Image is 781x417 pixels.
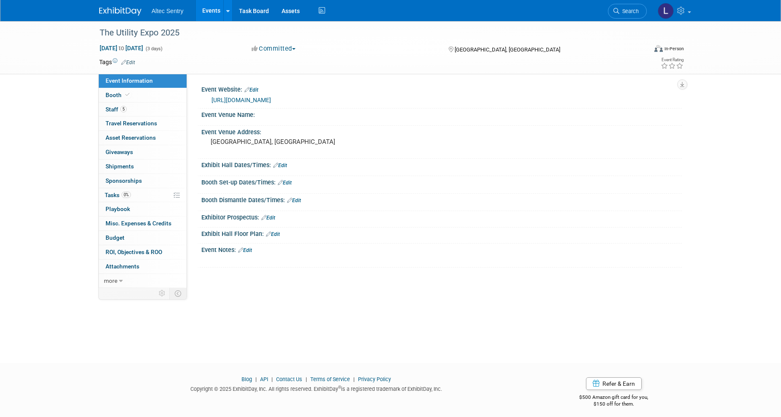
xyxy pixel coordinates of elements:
[99,103,187,116] a: Staff5
[106,92,131,98] span: Booth
[546,388,682,408] div: $500 Amazon gift card for you,
[201,126,682,136] div: Event Venue Address:
[658,3,674,19] img: Leisa Taylor
[121,60,135,65] a: Edit
[608,4,647,19] a: Search
[99,74,187,88] a: Event Information
[106,149,133,155] span: Giveaways
[253,376,259,382] span: |
[211,138,392,146] pre: [GEOGRAPHIC_DATA], [GEOGRAPHIC_DATA]
[278,180,292,186] a: Edit
[269,376,275,382] span: |
[201,176,682,187] div: Booth Set-up Dates/Times:
[212,97,271,103] a: [URL][DOMAIN_NAME]
[106,220,171,227] span: Misc. Expenses & Credits
[619,8,639,14] span: Search
[654,45,663,52] img: Format-Inperson.png
[597,44,684,57] div: Event Format
[99,245,187,259] a: ROI, Objectives & ROO
[276,376,302,382] a: Contact Us
[201,227,682,238] div: Exhibit Hall Floor Plan:
[351,376,357,382] span: |
[106,249,162,255] span: ROI, Objectives & ROO
[106,263,139,270] span: Attachments
[338,385,341,390] sup: ®
[170,288,187,299] td: Toggle Event Tabs
[99,217,187,230] a: Misc. Expenses & Credits
[273,162,287,168] a: Edit
[106,234,125,241] span: Budget
[122,192,131,198] span: 0%
[155,288,170,299] td: Personalize Event Tab Strip
[99,260,187,273] a: Attachments
[287,198,301,203] a: Edit
[99,231,187,245] a: Budget
[104,277,117,284] span: more
[106,77,153,84] span: Event Information
[106,120,157,127] span: Travel Reservations
[106,163,134,170] span: Shipments
[546,401,682,408] div: $150 off for them.
[106,106,127,113] span: Staff
[99,174,187,188] a: Sponsorships
[152,8,183,14] span: Altec Sentry
[99,160,187,173] a: Shipments
[304,376,309,382] span: |
[117,45,125,51] span: to
[455,46,560,53] span: [GEOGRAPHIC_DATA], [GEOGRAPHIC_DATA]
[201,244,682,255] div: Event Notes:
[120,106,127,112] span: 5
[125,92,130,97] i: Booth reservation complete
[145,46,163,51] span: (3 days)
[99,7,141,16] img: ExhibitDay
[97,25,634,41] div: The Utility Expo 2025
[358,376,391,382] a: Privacy Policy
[249,44,299,53] button: Committed
[201,159,682,170] div: Exhibit Hall Dates/Times:
[99,131,187,145] a: Asset Reservations
[201,83,682,94] div: Event Website:
[106,206,130,212] span: Playbook
[99,44,144,52] span: [DATE] [DATE]
[260,376,268,382] a: API
[99,116,187,130] a: Travel Reservations
[241,376,252,382] a: Blog
[310,376,350,382] a: Terms of Service
[99,88,187,102] a: Booth
[99,202,187,216] a: Playbook
[201,194,682,205] div: Booth Dismantle Dates/Times:
[99,383,533,393] div: Copyright © 2025 ExhibitDay, Inc. All rights reserved. ExhibitDay is a registered trademark of Ex...
[99,145,187,159] a: Giveaways
[106,134,156,141] span: Asset Reservations
[105,192,131,198] span: Tasks
[261,215,275,221] a: Edit
[244,87,258,93] a: Edit
[201,211,682,222] div: Exhibitor Prospectus:
[586,377,642,390] a: Refer & Earn
[664,46,684,52] div: In-Person
[238,247,252,253] a: Edit
[201,108,682,119] div: Event Venue Name:
[266,231,280,237] a: Edit
[99,188,187,202] a: Tasks0%
[99,58,135,66] td: Tags
[99,274,187,288] a: more
[661,58,683,62] div: Event Rating
[106,177,142,184] span: Sponsorships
